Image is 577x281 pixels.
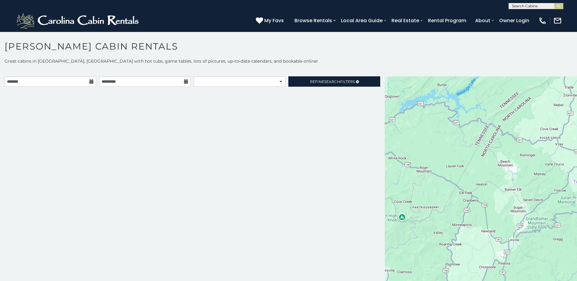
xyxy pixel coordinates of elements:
a: Browse Rentals [291,15,335,26]
img: White-1-2.png [15,12,141,30]
a: My Favs [256,17,285,25]
a: About [472,15,493,26]
span: Search [324,79,340,84]
img: mail-regular-white.png [553,16,562,25]
img: phone-regular-white.png [538,16,547,25]
a: Owner Login [496,15,532,26]
a: Local Area Guide [338,15,386,26]
span: My Favs [264,17,284,24]
a: RefineSearchFilters [288,76,380,87]
span: Refine Filters [310,79,355,84]
a: Real Estate [388,15,422,26]
a: Rental Program [425,15,469,26]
